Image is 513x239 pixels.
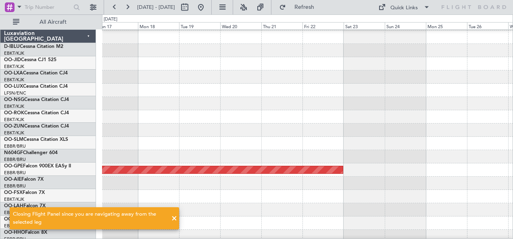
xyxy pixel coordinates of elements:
div: Tue 19 [179,22,220,29]
span: OO-JID [4,58,21,62]
a: OO-SLMCessna Citation XLS [4,137,68,142]
a: OO-AIEFalcon 7X [4,177,44,182]
div: [DATE] [104,16,117,23]
a: D-IBLUCessna Citation M2 [4,44,63,49]
div: Closing Flight Panel since you are navigating away from the selected leg [13,210,167,226]
div: Sat 23 [344,22,385,29]
span: OO-ZUN [4,124,24,129]
div: Sun 24 [385,22,426,29]
a: EBKT/KJK [4,50,24,56]
div: Thu 21 [261,22,302,29]
span: OO-GPE [4,164,23,169]
a: EBKT/KJK [4,117,24,123]
span: N604GF [4,150,23,155]
a: EBKT/KJK [4,103,24,109]
button: Quick Links [374,1,434,14]
span: OO-LUX [4,84,23,89]
a: OO-LXACessna Citation CJ4 [4,71,68,76]
a: OO-JIDCessna CJ1 525 [4,58,56,62]
a: EBBR/BRU [4,157,26,163]
div: Mon 18 [138,22,179,29]
span: All Aircraft [21,19,85,25]
button: All Aircraft [9,16,88,29]
span: Refresh [288,4,321,10]
button: Refresh [275,1,324,14]
span: [DATE] - [DATE] [137,4,175,11]
div: Quick Links [390,4,418,12]
a: OO-NSGCessna Citation CJ4 [4,97,69,102]
div: Wed 20 [220,22,261,29]
div: Mon 25 [426,22,467,29]
a: OO-FSXFalcon 7X [4,190,45,195]
a: EBBR/BRU [4,183,26,189]
a: EBBR/BRU [4,170,26,176]
input: Trip Number [25,1,71,13]
span: OO-SLM [4,137,23,142]
div: Sun 17 [97,22,138,29]
a: N604GFChallenger 604 [4,150,58,155]
div: Fri 22 [302,22,344,29]
a: OO-GPEFalcon 900EX EASy II [4,164,71,169]
a: EBBR/BRU [4,143,26,149]
a: EBKT/KJK [4,77,24,83]
div: Tue 26 [467,22,508,29]
a: OO-ROKCessna Citation CJ4 [4,111,69,115]
a: EBKT/KJK [4,64,24,70]
span: OO-LXA [4,71,23,76]
span: OO-AIE [4,177,21,182]
a: OO-LUXCessna Citation CJ4 [4,84,68,89]
a: LFSN/ENC [4,90,26,96]
span: OO-ROK [4,111,24,115]
span: OO-NSG [4,97,24,102]
span: OO-FSX [4,190,23,195]
span: D-IBLU [4,44,20,49]
a: OO-ZUNCessna Citation CJ4 [4,124,69,129]
a: EBKT/KJK [4,130,24,136]
a: EBKT/KJK [4,196,24,202]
